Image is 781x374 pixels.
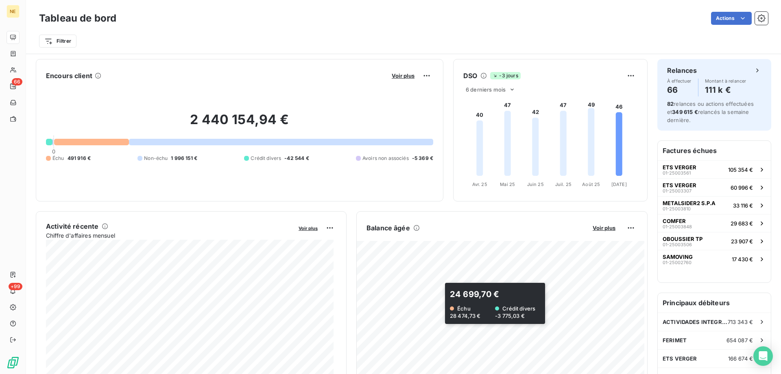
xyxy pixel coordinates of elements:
[12,78,22,85] span: 66
[527,182,544,187] tspan: Juin 25
[667,101,674,107] span: 82
[705,79,746,83] span: Montant à relancer
[46,71,92,81] h6: Encours client
[663,200,716,206] span: METALSIDER2 S.P.A
[472,182,487,187] tspan: Avr. 25
[705,83,746,96] h4: 111 k €
[389,72,417,79] button: Voir plus
[296,224,320,232] button: Voir plus
[753,346,773,366] div: Open Intercom Messenger
[590,224,618,232] button: Voir plus
[658,232,771,250] button: OBOUSSIER TP01-2500350623 907 €
[284,155,309,162] span: -42 544 €
[732,256,753,262] span: 17 430 €
[658,214,771,232] button: COMFER01-2500384829 683 €
[731,238,753,245] span: 23 907 €
[663,164,696,171] span: ETS VERGER
[52,155,64,162] span: Échu
[412,155,433,162] span: -5 369 €
[367,223,410,233] h6: Balance âgée
[663,224,692,229] span: 01-25003848
[667,66,697,75] h6: Relances
[663,254,693,260] span: SAMOVING
[490,72,520,79] span: -3 jours
[663,260,692,265] span: 01-25002760
[711,12,752,25] button: Actions
[46,112,433,136] h2: 2 440 154,94 €
[667,101,754,123] span: relances ou actions effectuées et relancés la semaine dernière.
[726,337,753,343] span: 654 087 €
[663,188,692,193] span: 01-25003307
[658,141,771,160] h6: Factures échues
[672,109,698,115] span: 349 615 €
[68,155,91,162] span: 491 916 €
[46,231,293,240] span: Chiffre d'affaires mensuel
[658,250,771,268] button: SAMOVING01-2500276017 430 €
[663,319,728,325] span: ACTIVIDADES INTEGRALES COSTA BR
[582,182,600,187] tspan: Août 25
[663,182,696,188] span: ETS VERGER
[663,218,686,224] span: COMFER
[663,206,691,211] span: 01-25003810
[663,236,702,242] span: OBOUSSIER TP
[667,83,692,96] h4: 66
[663,171,691,175] span: 01-25003561
[251,155,281,162] span: Crédit divers
[658,293,771,313] h6: Principaux débiteurs
[500,182,515,187] tspan: Mai 25
[144,155,168,162] span: Non-échu
[7,5,20,18] div: NE
[7,356,20,369] img: Logo LeanPay
[46,221,98,231] h6: Activité récente
[362,155,409,162] span: Avoirs non associés
[52,148,55,155] span: 0
[658,196,771,214] button: METALSIDER2 S.P.A01-2500381033 116 €
[728,355,753,362] span: 166 674 €
[731,220,753,227] span: 29 683 €
[663,355,697,362] span: ETS VERGER
[39,35,76,48] button: Filtrer
[728,319,753,325] span: 713 343 €
[658,160,771,178] button: ETS VERGER01-25003561105 354 €
[9,283,22,290] span: +99
[663,337,687,343] span: FERIMET
[555,182,572,187] tspan: Juil. 25
[299,225,318,231] span: Voir plus
[39,11,116,26] h3: Tableau de bord
[731,184,753,191] span: 60 996 €
[728,166,753,173] span: 105 354 €
[593,225,615,231] span: Voir plus
[658,178,771,196] button: ETS VERGER01-2500330760 996 €
[663,242,692,247] span: 01-25003506
[667,79,692,83] span: À effectuer
[733,202,753,209] span: 33 116 €
[392,72,414,79] span: Voir plus
[611,182,627,187] tspan: [DATE]
[171,155,197,162] span: 1 996 151 €
[463,71,477,81] h6: DSO
[466,86,506,93] span: 6 derniers mois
